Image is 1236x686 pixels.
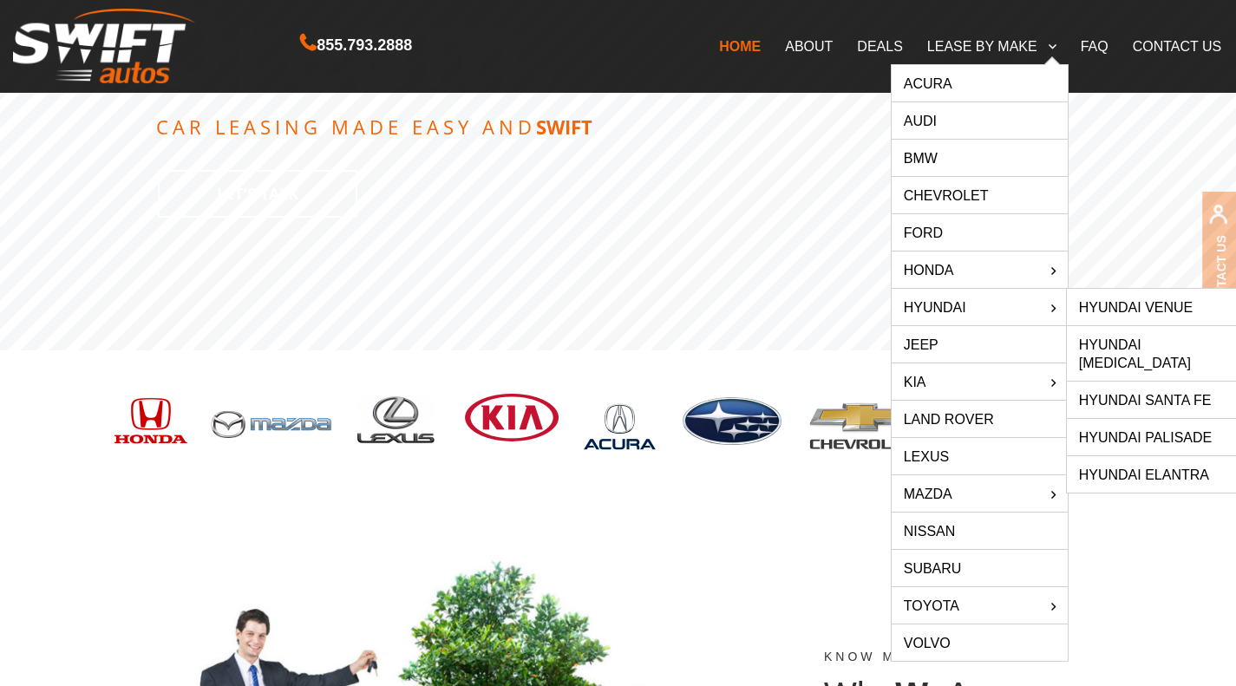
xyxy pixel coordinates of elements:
[892,438,1068,474] a: Lexus
[915,28,1069,64] a: LEASE BY MAKE
[892,289,1068,325] a: Hyundai
[1121,28,1234,64] a: CONTACT US
[158,170,357,218] a: Let's Talk
[678,389,787,449] img: Swift Autos homepage promoting easy car leasing and showcasing available vehicles and current deals.
[707,28,773,64] a: HOME
[536,114,592,140] strong: SWIFT
[111,394,191,454] img: honda logo
[773,28,845,64] a: ABOUT
[892,587,1068,624] a: Toyota
[317,33,412,58] span: 855.793.2888
[824,650,1232,663] h5: KNOW MORE ABOUT US
[892,363,1068,400] a: KIA
[300,38,412,53] a: 855.793.2888
[892,177,1068,213] a: Chevrolet
[355,394,441,446] img: lexas logo
[1069,28,1121,64] a: FAQ
[892,326,1068,363] a: Jeep
[892,102,1068,139] a: Audi
[892,550,1068,586] a: Subaru
[13,9,195,84] img: Swift Autos
[459,394,561,441] img: kia logo
[892,252,1068,288] a: HONDA
[892,513,1068,549] a: Nissan
[208,411,337,438] img: Image of Swift Autos car leasing service showcasing hassle-free vehicle delivery and current leas...
[892,214,1068,251] a: Ford
[845,28,914,64] a: DEALS
[892,475,1068,512] a: Mazda
[892,140,1068,176] a: BMW
[156,117,592,136] rs-layer: CAR LEASING MADE EASY AND
[804,394,921,454] img: Chevrolet logo
[892,624,1068,661] a: Volvo
[892,65,1068,101] a: Acura
[892,401,1068,437] a: Land Rover
[579,389,661,464] img: Swift Autos homepage showcasing easy car leasing services, highlighting convenience and personali...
